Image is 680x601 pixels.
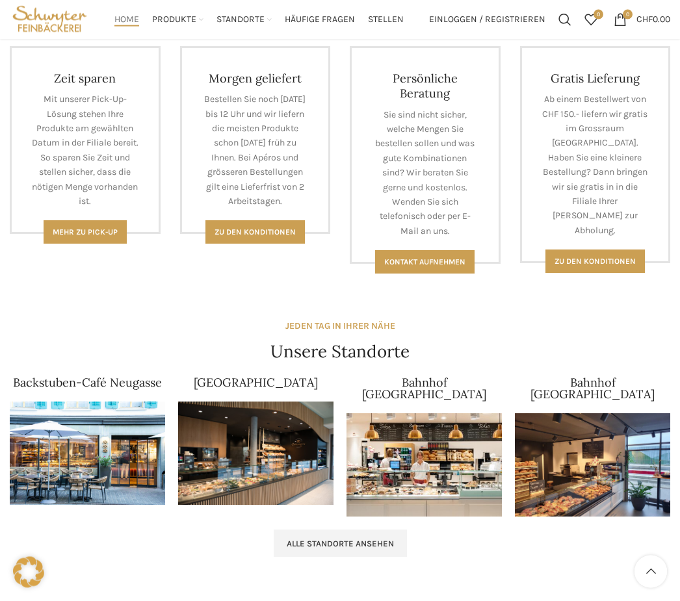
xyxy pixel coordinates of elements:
div: JEDEN TAG IN IHRER NÄHE [285,320,395,334]
p: Mit unserer Pick-Up-Lösung stehen Ihre Produkte am gewählten Datum in der Filiale bereit. So spar... [31,93,139,209]
span: Zu den Konditionen [215,228,296,237]
a: Suchen [552,6,578,32]
a: Stellen [368,6,404,32]
bdi: 0.00 [636,14,670,25]
a: Backstuben-Café Neugasse [13,376,162,390]
div: Meine Wunschliste [578,6,604,32]
a: [GEOGRAPHIC_DATA] [194,376,318,390]
a: Häufige Fragen [285,6,355,32]
p: Sie sind nicht sicher, welche Mengen Sie bestellen sollen und was gute Kombinationen sind? Wir be... [371,109,479,240]
h4: Morgen geliefert [202,71,309,86]
a: Site logo [10,13,90,24]
a: 0 CHF0.00 [607,6,677,32]
a: Mehr zu Pick-Up [44,221,127,244]
span: Home [114,14,139,26]
span: Stellen [368,14,404,26]
span: Alle Standorte ansehen [287,539,394,550]
span: CHF [636,14,653,25]
a: Standorte [216,6,272,32]
h4: Unsere Standorte [270,340,410,364]
a: Scroll to top button [634,556,667,588]
span: Häufige Fragen [285,14,355,26]
span: Mehr zu Pick-Up [53,228,118,237]
a: Kontakt aufnehmen [375,251,475,274]
span: Produkte [152,14,196,26]
a: Produkte [152,6,203,32]
a: Einloggen / Registrieren [423,6,552,32]
a: Bahnhof [GEOGRAPHIC_DATA] [530,376,655,402]
h4: Gratis Lieferung [542,71,649,86]
span: 0 [594,10,603,19]
span: Einloggen / Registrieren [429,15,545,24]
a: Alle Standorte ansehen [274,530,407,557]
a: Home [114,6,139,32]
a: 0 [578,6,604,32]
div: Main navigation [96,6,423,32]
p: Bestellen Sie noch [DATE] bis 12 Uhr und wir liefern die meisten Produkte schon [DATE] früh zu Ih... [202,93,309,209]
h4: Zeit sparen [31,71,139,86]
span: 0 [623,10,633,19]
h4: Persönliche Beratung [371,71,479,102]
span: Kontakt aufnehmen [384,258,465,267]
span: Standorte [216,14,265,26]
a: Zu den Konditionen [205,221,305,244]
p: Ab einem Bestellwert von CHF 150.- liefern wir gratis im Grossraum [GEOGRAPHIC_DATA]. Haben Sie e... [542,93,649,238]
a: Bahnhof [GEOGRAPHIC_DATA] [362,376,486,402]
a: Zu den konditionen [545,250,645,274]
span: Zu den konditionen [555,257,636,266]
